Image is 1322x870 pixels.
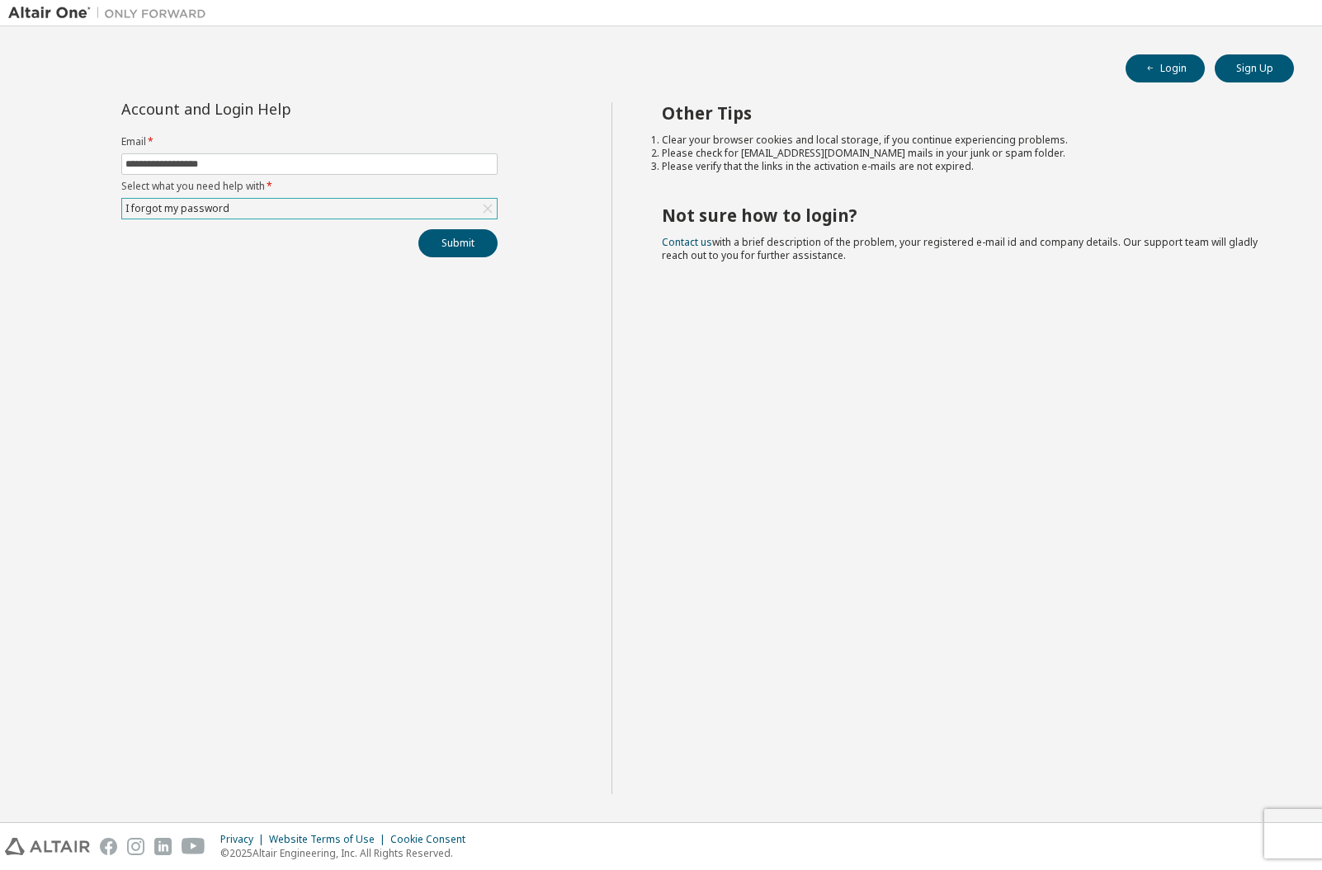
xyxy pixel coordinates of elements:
label: Select what you need help with [121,180,498,193]
h2: Other Tips [662,102,1265,124]
h2: Not sure how to login? [662,205,1265,226]
label: Email [121,135,498,148]
li: Clear your browser cookies and local storage, if you continue experiencing problems. [662,134,1265,147]
img: youtube.svg [182,838,205,855]
img: instagram.svg [127,838,144,855]
button: Submit [418,229,498,257]
div: Website Terms of Use [269,833,390,846]
div: I forgot my password [122,199,497,219]
div: Cookie Consent [390,833,475,846]
button: Login [1126,54,1205,82]
img: linkedin.svg [154,838,172,855]
li: Please verify that the links in the activation e-mails are not expired. [662,160,1265,173]
img: Altair One [8,5,215,21]
div: Account and Login Help [121,102,423,115]
p: © 2025 Altair Engineering, Inc. All Rights Reserved. [220,846,475,860]
li: Please check for [EMAIL_ADDRESS][DOMAIN_NAME] mails in your junk or spam folder. [662,147,1265,160]
a: Contact us [662,235,712,249]
button: Sign Up [1215,54,1294,82]
div: I forgot my password [123,200,232,218]
span: with a brief description of the problem, your registered e-mail id and company details. Our suppo... [662,235,1258,262]
img: facebook.svg [100,838,117,855]
div: Privacy [220,833,269,846]
img: altair_logo.svg [5,838,90,855]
